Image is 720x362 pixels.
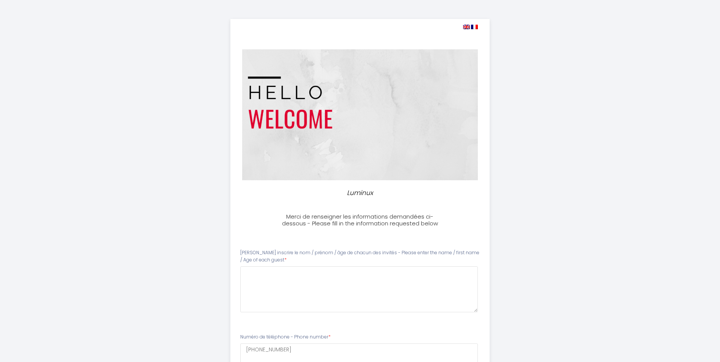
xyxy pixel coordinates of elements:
label: [PERSON_NAME] inscrire le nom / prénom / âge de chacun des invités - Please enter the name / firs... [240,249,480,264]
p: Luminux [279,188,441,198]
label: Numéro de téléphone - Phone number [240,334,331,341]
img: fr.png [471,25,478,29]
img: en.png [463,25,470,29]
h3: Merci de renseigner les informations demandées ci-dessous - Please fill in the information reques... [276,213,444,227]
